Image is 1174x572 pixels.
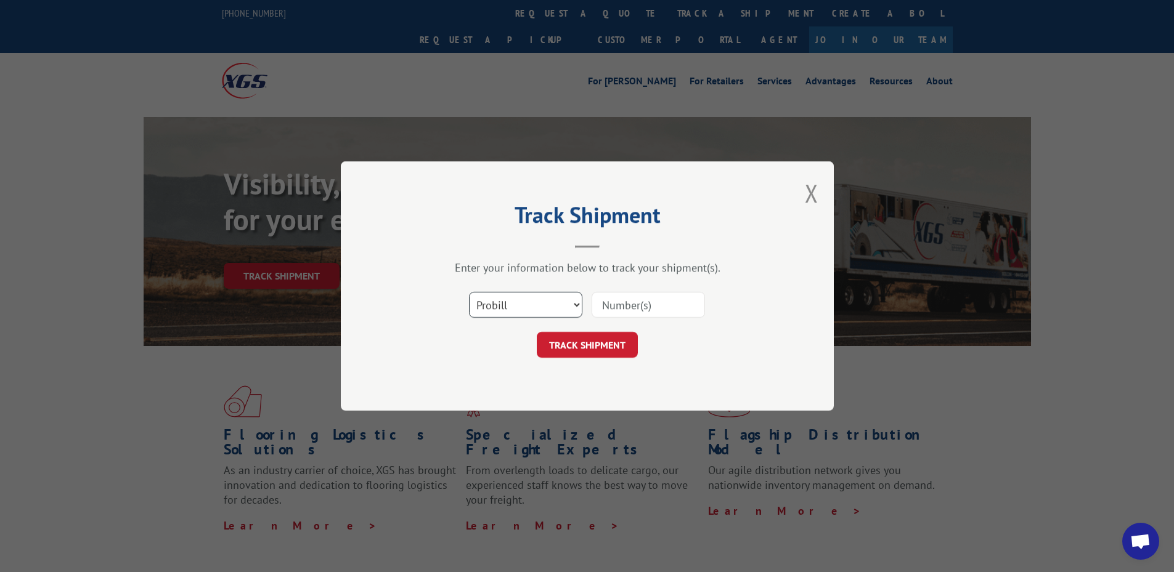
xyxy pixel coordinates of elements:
[805,177,818,209] button: Close modal
[537,332,638,358] button: TRACK SHIPMENT
[592,292,705,318] input: Number(s)
[1122,523,1159,560] div: Open chat
[402,260,772,275] div: Enter your information below to track your shipment(s).
[402,206,772,230] h2: Track Shipment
